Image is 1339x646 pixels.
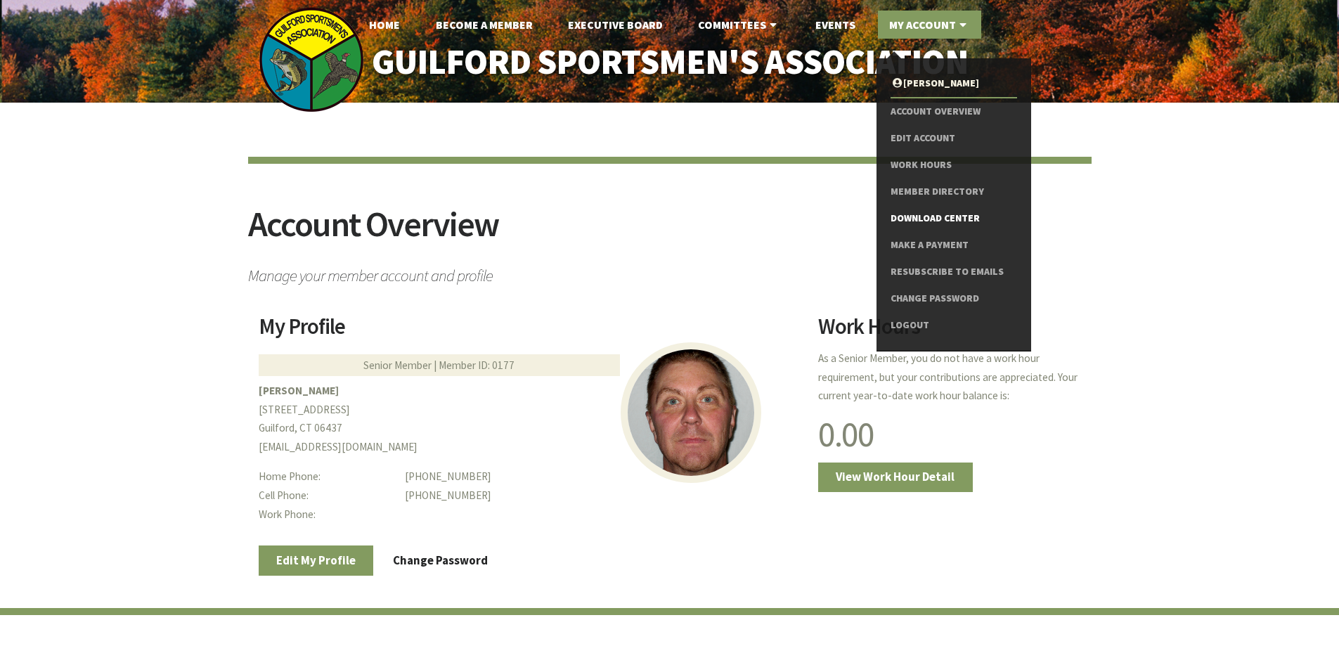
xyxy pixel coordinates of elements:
[248,259,1092,284] span: Manage your member account and profile
[804,11,867,39] a: Events
[891,259,1016,285] a: Resubscribe to Emails
[259,545,374,575] a: Edit My Profile
[259,354,620,376] div: Senior Member | Member ID: 0177
[358,11,411,39] a: Home
[891,312,1016,339] a: Logout
[878,11,981,39] a: My Account
[891,205,1016,232] a: Download Center
[342,32,997,92] a: Guilford Sportsmen's Association
[891,232,1016,259] a: Make a Payment
[375,545,506,575] a: Change Password
[891,98,1016,125] a: Account Overview
[405,486,801,505] dd: [PHONE_NUMBER]
[687,11,791,39] a: Committees
[259,384,339,397] b: [PERSON_NAME]
[425,11,544,39] a: Become A Member
[818,316,1080,348] h2: Work Hours
[259,316,801,348] h2: My Profile
[557,11,674,39] a: Executive Board
[259,382,801,457] p: [STREET_ADDRESS] Guilford, CT 06437 [EMAIL_ADDRESS][DOMAIN_NAME]
[891,125,1016,152] a: Edit Account
[259,505,394,524] dt: Work Phone
[891,70,1016,97] a: [PERSON_NAME]
[818,417,1080,452] h1: 0.00
[818,349,1080,406] p: As a Senior Member, you do not have a work hour requirement, but your contributions are appreciat...
[818,463,973,492] a: View Work Hour Detail
[248,207,1092,259] h2: Account Overview
[259,7,364,112] img: logo_sm.png
[891,152,1016,179] a: Work Hours
[259,486,394,505] dt: Cell Phone
[259,467,394,486] dt: Home Phone
[891,179,1016,205] a: Member Directory
[405,467,801,486] dd: [PHONE_NUMBER]
[891,285,1016,312] a: Change Password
